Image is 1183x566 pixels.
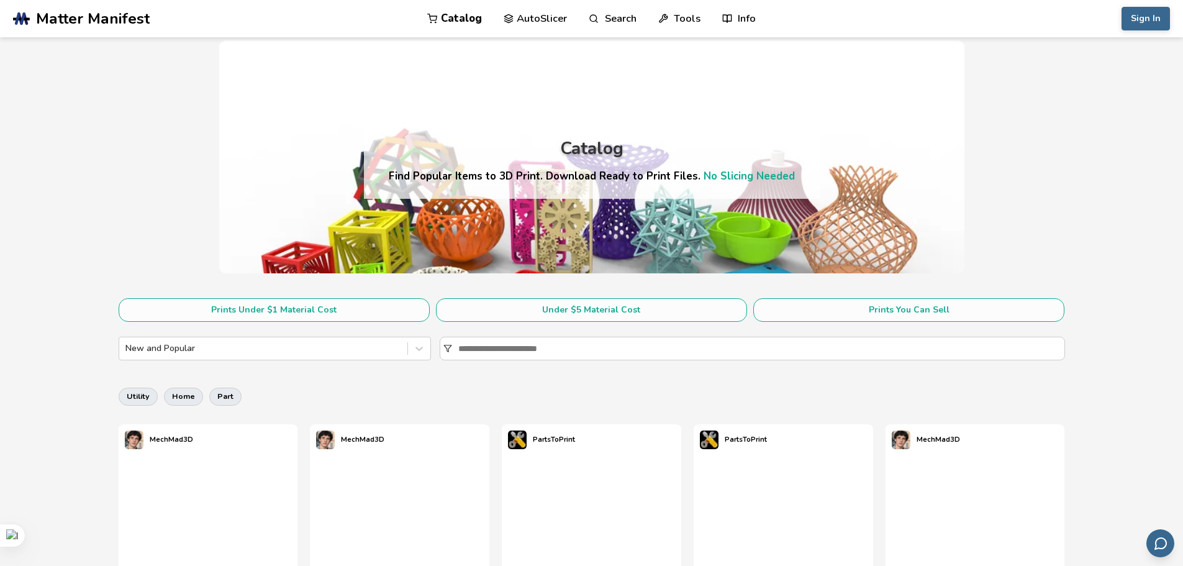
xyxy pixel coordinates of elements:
img: PartsToPrint's profile [508,431,527,449]
a: PartsToPrint's profilePartsToPrint [694,424,773,455]
img: MechMad3D's profile [892,431,910,449]
img: MechMad3D's profile [316,431,335,449]
p: PartsToPrint [533,433,575,446]
img: MechMad3D's profile [125,431,143,449]
button: home [164,388,203,405]
img: PartsToPrint's profile [700,431,718,449]
button: Under $5 Material Cost [436,298,747,322]
button: Send feedback via email [1146,529,1174,557]
button: part [209,388,242,405]
button: Sign In [1122,7,1170,30]
div: Catalog [560,139,623,158]
a: No Slicing Needed [704,169,795,183]
span: Matter Manifest [36,10,150,27]
a: MechMad3D's profileMechMad3D [886,424,966,455]
p: MechMad3D [917,433,960,446]
button: Prints You Can Sell [753,298,1064,322]
p: PartsToPrint [725,433,767,446]
button: utility [119,388,158,405]
input: New and Popular [125,344,128,354]
a: MechMad3D's profileMechMad3D [119,424,199,455]
h4: Find Popular Items to 3D Print. Download Ready to Print Files. [389,169,795,183]
p: MechMad3D [150,433,193,446]
button: Prints Under $1 Material Cost [119,298,430,322]
a: PartsToPrint's profilePartsToPrint [502,424,581,455]
a: MechMad3D's profileMechMad3D [310,424,391,455]
p: MechMad3D [341,433,384,446]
